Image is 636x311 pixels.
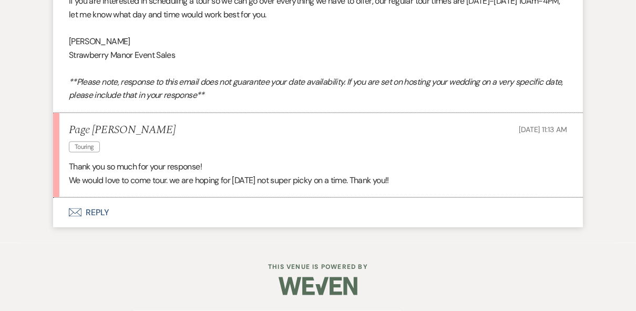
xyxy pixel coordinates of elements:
p: We would love to come tour. we are hoping for [DATE] not super picky on a time. Thank you!! [69,174,567,187]
img: Weven Logo [279,268,357,305]
p: [PERSON_NAME] [69,35,567,48]
em: **Please note, response to this email does not guarantee your date availability. If you are set o... [69,76,563,101]
span: [DATE] 11:13 AM [519,125,567,134]
span: Touring [69,142,100,153]
button: Reply [53,198,583,227]
p: Strawberry Manor Event Sales [69,48,567,62]
p: Thank you so much for your response! [69,160,567,174]
h5: Page [PERSON_NAME] [69,124,176,137]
